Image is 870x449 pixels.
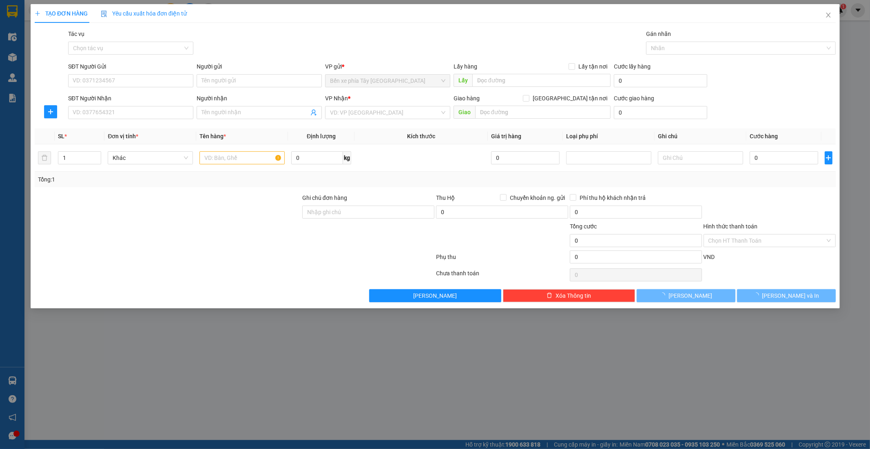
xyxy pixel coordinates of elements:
[750,133,778,139] span: Cước hàng
[503,289,635,302] button: deleteXóa Thông tin
[569,223,596,230] span: Tổng cước
[824,151,832,164] button: plus
[576,193,649,202] span: Phí thu hộ khách nhận trả
[556,291,591,300] span: Xóa Thông tin
[369,289,501,302] button: [PERSON_NAME]
[575,62,611,71] span: Lấy tận nơi
[453,63,477,70] span: Lấy hàng
[529,94,611,103] span: [GEOGRAPHIC_DATA] tận nơi
[199,133,226,139] span: Tên hàng
[636,289,735,302] button: [PERSON_NAME]
[658,151,743,164] input: Ghi Chú
[472,74,611,87] input: Dọc đường
[197,94,322,103] div: Người nhận
[491,133,521,139] span: Giá trị hàng
[68,31,84,37] label: Tác vụ
[435,269,569,283] div: Chưa thanh toán
[547,292,552,299] span: delete
[302,206,434,219] input: Ghi chú đơn hàng
[655,128,746,144] th: Ghi chú
[817,4,839,27] button: Close
[58,133,64,139] span: SL
[302,195,347,201] label: Ghi chú đơn hàng
[413,291,457,300] span: [PERSON_NAME]
[475,106,611,119] input: Dọc đường
[35,11,40,16] span: plus
[614,63,651,70] label: Cước lấy hàng
[614,74,707,87] input: Cước lấy hàng
[343,151,351,164] span: kg
[325,62,450,71] div: VP gửi
[435,252,569,267] div: Phụ thu
[113,152,188,164] span: Khác
[753,292,762,298] span: loading
[491,151,560,164] input: 0
[307,133,336,139] span: Định lượng
[108,133,138,139] span: Đơn vị tính
[436,195,454,201] span: Thu Hộ
[453,106,475,119] span: Giao
[310,109,317,116] span: user-add
[199,151,285,164] input: VD: Bàn, Ghế
[44,108,57,115] span: plus
[407,133,435,139] span: Kích thước
[197,62,322,71] div: Người gửi
[660,292,669,298] span: loading
[825,155,832,161] span: plus
[703,254,715,260] span: VND
[68,94,193,103] div: SĐT Người Nhận
[330,75,445,87] span: Bến xe phía Tây Thanh Hóa
[38,151,51,164] button: delete
[325,95,348,102] span: VP Nhận
[38,175,336,184] div: Tổng: 1
[453,95,479,102] span: Giao hàng
[453,74,472,87] span: Lấy
[506,193,568,202] span: Chuyển khoản ng. gửi
[563,128,655,144] th: Loại phụ phí
[44,105,57,118] button: plus
[101,11,107,17] img: icon
[614,95,654,102] label: Cước giao hàng
[703,223,757,230] label: Hình thức thanh toán
[68,62,193,71] div: SĐT Người Gửi
[646,31,671,37] label: Gán nhãn
[101,10,187,17] span: Yêu cầu xuất hóa đơn điện tử
[737,289,835,302] button: [PERSON_NAME] và In
[669,291,712,300] span: [PERSON_NAME]
[762,291,819,300] span: [PERSON_NAME] và In
[35,10,88,17] span: TẠO ĐƠN HÀNG
[825,12,831,18] span: close
[614,106,707,119] input: Cước giao hàng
